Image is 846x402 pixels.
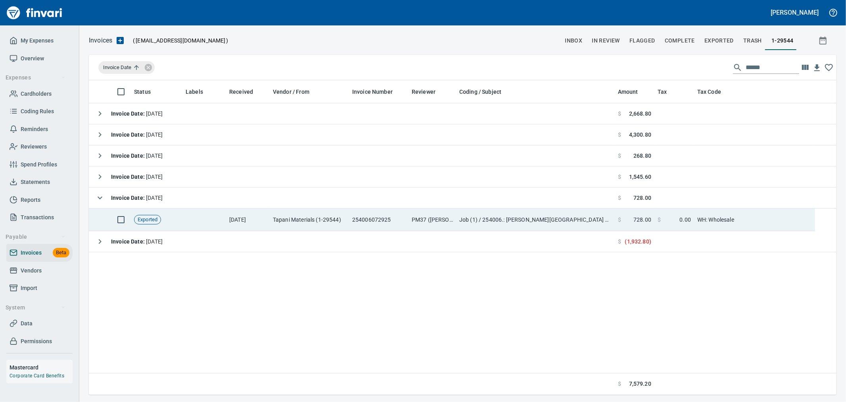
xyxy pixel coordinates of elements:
[618,152,621,160] span: $
[10,373,64,379] a: Corporate Card Benefits
[111,238,163,245] span: [DATE]
[229,87,263,97] span: Received
[21,54,44,64] span: Overview
[6,303,65,313] span: System
[6,120,73,138] a: Reminders
[629,380,651,388] span: 7,579.20
[111,110,146,117] strong: Invoice Date :
[6,232,65,242] span: Payable
[6,332,73,350] a: Permissions
[592,36,620,46] span: In Review
[565,36,582,46] span: inbox
[186,87,203,97] span: Labels
[112,36,128,45] button: Upload an Invoice
[6,32,73,50] a: My Expenses
[618,216,621,224] span: $
[704,36,734,46] span: Exported
[21,36,54,46] span: My Expenses
[128,37,228,44] p: ( )
[658,216,661,224] span: $
[412,87,446,97] span: Reviewer
[134,87,161,97] span: Status
[618,87,648,97] span: Amount
[6,173,73,191] a: Statements
[135,37,226,44] span: [EMAIL_ADDRESS][DOMAIN_NAME]
[5,3,64,22] img: Finvari
[89,36,112,45] p: Invoices
[21,266,42,276] span: Vendors
[625,238,652,245] span: ( 1,932.80 )
[618,173,621,181] span: $
[799,62,811,73] button: Choose columns to display
[694,209,793,231] td: WH: Wholesale
[629,36,655,46] span: Flagged
[21,106,54,116] span: Coding Rules
[111,195,146,201] strong: Invoice Date :
[633,152,651,160] span: 268.80
[103,64,142,71] span: Invoice Date
[186,87,213,97] span: Labels
[6,209,73,226] a: Transactions
[111,153,146,159] strong: Invoice Date :
[352,87,393,97] span: Invoice Number
[6,279,73,297] a: Import
[21,89,52,99] span: Cardholders
[665,36,695,46] span: Complete
[21,283,37,293] span: Import
[6,50,73,68] a: Overview
[273,87,320,97] span: Vendor / From
[811,33,836,48] button: Show invoices within a particular date range
[10,363,73,372] h6: Mastercard
[409,209,456,231] td: PM37 ([PERSON_NAME], loviisaw)
[771,8,819,17] h5: [PERSON_NAME]
[771,36,794,46] span: 1-29544
[629,173,651,181] span: 1,545.60
[134,87,151,97] span: Status
[629,110,651,118] span: 2,668.80
[111,174,163,180] span: [DATE]
[658,87,667,97] span: Tax
[633,216,651,224] span: 728.00
[273,87,309,97] span: Vendor / From
[2,300,69,315] button: System
[618,238,621,245] span: $
[6,156,73,174] a: Spend Profiles
[111,195,163,201] span: [DATE]
[697,87,731,97] span: Tax Code
[352,87,403,97] span: Invoice Number
[21,336,52,346] span: Permissions
[459,87,512,97] span: Coding / Subject
[21,213,54,222] span: Transactions
[21,195,40,205] span: Reports
[21,160,57,170] span: Spend Profiles
[111,110,163,117] span: [DATE]
[6,138,73,156] a: Reviewers
[6,191,73,209] a: Reports
[6,73,65,83] span: Expenses
[226,209,270,231] td: [DATE]
[89,36,112,45] nav: breadcrumb
[823,62,835,73] button: Click to remember these column choices
[412,87,435,97] span: Reviewer
[658,87,677,97] span: Tax
[618,380,621,388] span: $
[680,216,691,224] span: 0.00
[21,142,47,152] span: Reviewers
[456,209,615,231] td: Job (1) / 254006.: [PERSON_NAME][GEOGRAPHIC_DATA] No 6 / 250202. .: Shot Rock Ex Excavator & Onro...
[21,319,33,329] span: Data
[6,102,73,120] a: Coding Rules
[98,61,155,74] div: Invoice Date
[633,194,651,202] span: 728.00
[111,238,146,245] strong: Invoice Date :
[134,216,161,224] span: Exported
[111,174,146,180] strong: Invoice Date :
[618,87,638,97] span: Amount
[6,244,73,262] a: InvoicesBeta
[53,248,69,257] span: Beta
[459,87,501,97] span: Coding / Subject
[21,248,42,258] span: Invoices
[769,6,821,19] button: [PERSON_NAME]
[229,87,253,97] span: Received
[6,85,73,103] a: Cardholders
